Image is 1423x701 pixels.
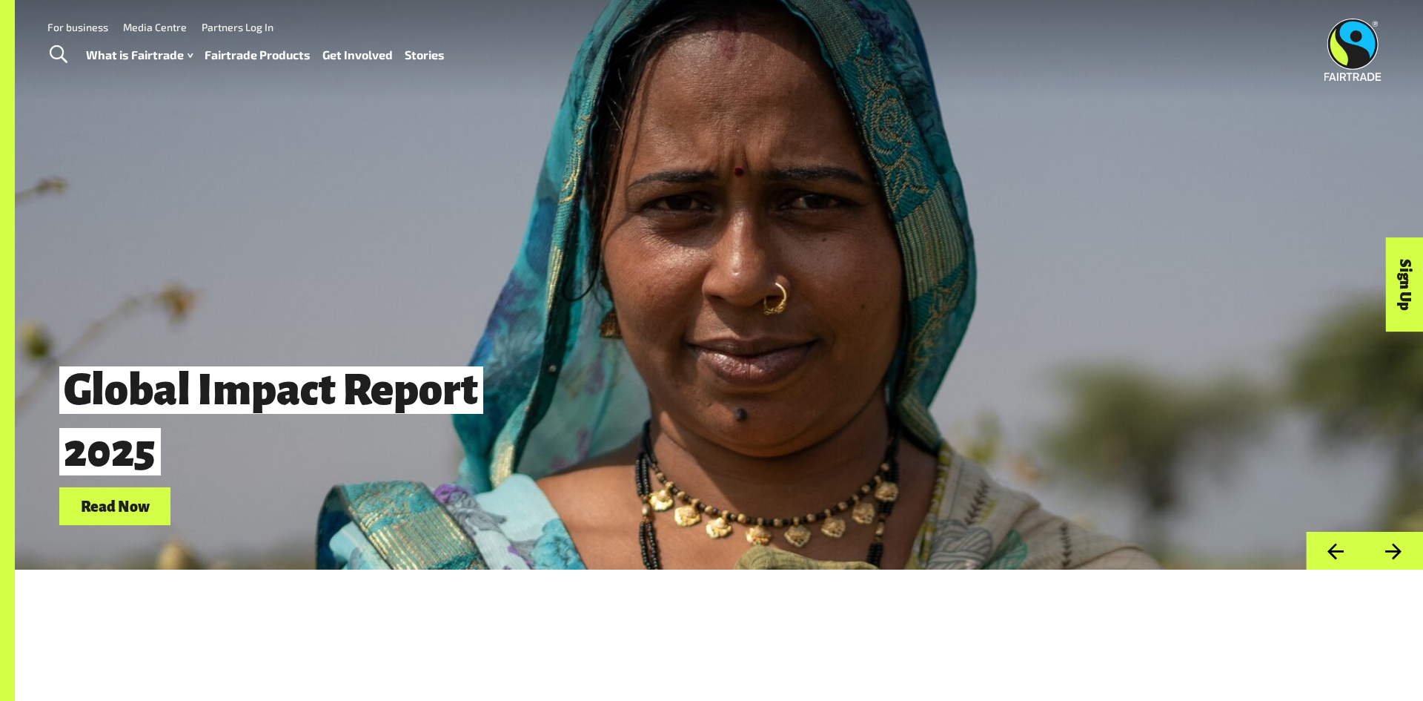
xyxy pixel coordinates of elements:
[123,21,187,33] a: Media Centre
[405,45,445,66] a: Stories
[47,21,108,33] a: For business
[205,45,311,66] a: Fairtrade Products
[1364,532,1423,570] button: Next
[86,45,193,66] a: What is Fairtrade
[59,487,170,525] a: Read Now
[1306,532,1364,570] button: Previous
[40,36,76,73] a: Toggle Search
[59,366,483,475] span: Global Impact Report 2025
[202,21,273,33] a: Partners Log In
[1324,19,1381,81] img: Fairtrade Australia New Zealand logo
[322,45,393,66] a: Get Involved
